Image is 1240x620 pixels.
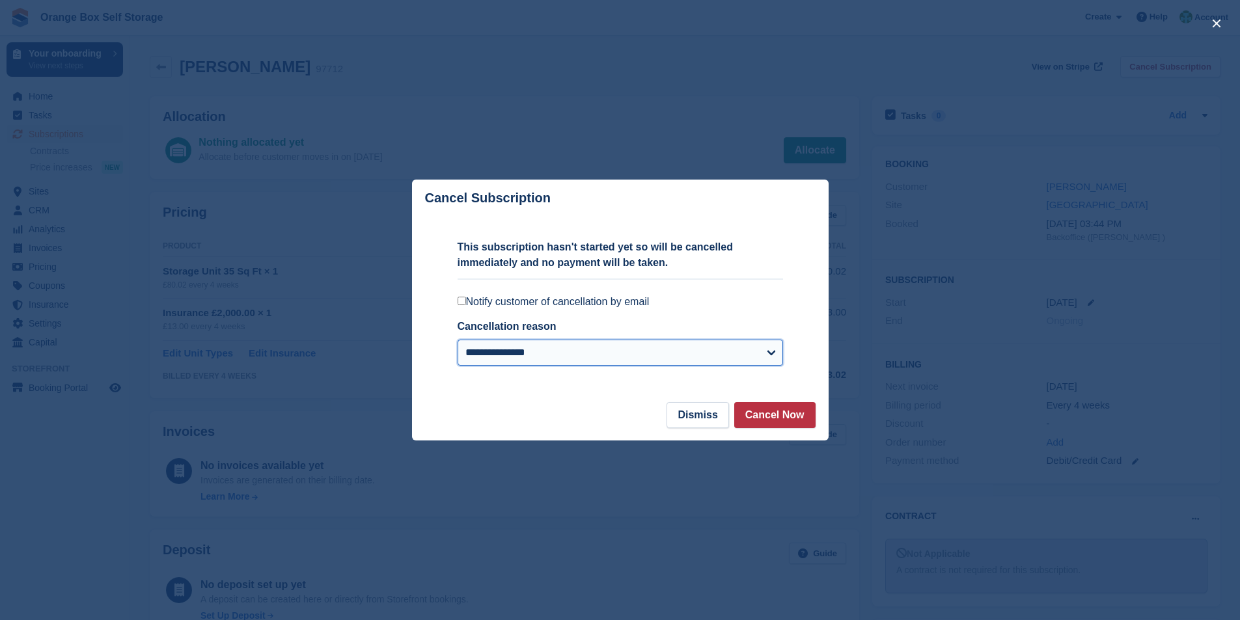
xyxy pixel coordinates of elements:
[1206,13,1227,34] button: close
[458,239,783,271] p: This subscription hasn't started yet so will be cancelled immediately and no payment will be taken.
[458,295,783,308] label: Notify customer of cancellation by email
[734,402,816,428] button: Cancel Now
[458,297,466,305] input: Notify customer of cancellation by email
[667,402,728,428] button: Dismiss
[458,321,557,332] label: Cancellation reason
[425,191,551,206] p: Cancel Subscription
